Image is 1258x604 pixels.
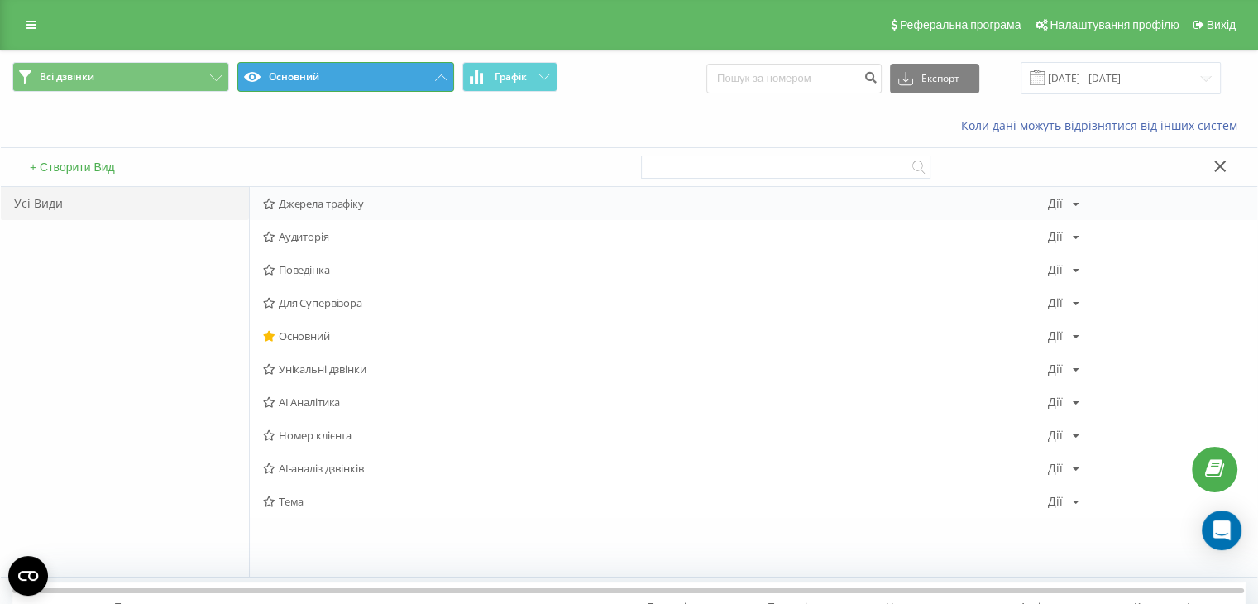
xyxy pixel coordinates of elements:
[1048,463,1063,474] div: Дії
[1048,363,1063,375] div: Дії
[12,62,229,92] button: Всі дзвінки
[263,363,1048,375] span: Унікальні дзвінки
[1048,264,1063,276] div: Дії
[25,160,120,175] button: + Створити Вид
[1048,297,1063,309] div: Дії
[1207,18,1236,31] span: Вихід
[8,556,48,596] button: Open CMP widget
[1048,198,1063,209] div: Дії
[961,117,1246,133] a: Коли дані можуть відрізнятися вiд інших систем
[263,463,1048,474] span: AI-аналіз дзвінків
[1048,330,1063,342] div: Дії
[1048,496,1063,507] div: Дії
[1,187,249,220] div: Усі Види
[1048,231,1063,242] div: Дії
[1050,18,1179,31] span: Налаштування профілю
[263,396,1048,408] span: AI Аналітика
[263,297,1048,309] span: Для Супервізора
[263,330,1048,342] span: Основний
[1048,429,1063,441] div: Дії
[263,429,1048,441] span: Номер клієнта
[900,18,1021,31] span: Реферальна програма
[263,264,1048,276] span: Поведінка
[1202,511,1241,550] div: Open Intercom Messenger
[263,198,1048,209] span: Джерела трафіку
[1208,159,1232,176] button: Закрити
[40,70,94,84] span: Всі дзвінки
[706,64,882,93] input: Пошук за номером
[1048,396,1063,408] div: Дії
[263,496,1048,507] span: Тема
[237,62,454,92] button: Основний
[890,64,979,93] button: Експорт
[462,62,557,92] button: Графік
[263,231,1048,242] span: Аудиторія
[495,71,527,83] span: Графік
